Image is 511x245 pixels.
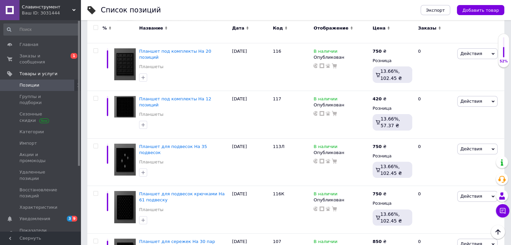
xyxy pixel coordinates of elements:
[19,152,62,164] span: Акции и промокоды
[373,239,382,244] b: 850
[139,159,163,165] a: Планшеты
[414,186,456,234] div: 0
[273,239,281,244] span: 107
[313,25,348,31] span: Отображение
[102,25,107,31] span: %
[19,71,57,77] span: Товары и услуги
[462,8,499,13] span: Добавить товар
[71,53,77,59] span: 1
[373,153,412,159] div: Розница
[380,211,402,224] span: 13.66%, 102.45 ₴
[19,204,57,210] span: Характеристики
[457,5,504,15] button: Добавить товар
[498,59,509,64] div: 52%
[373,49,382,54] b: 750
[414,138,456,186] div: 0
[19,94,62,106] span: Группы и подборки
[19,169,62,181] span: Удаленные позиции
[313,150,369,156] div: Опубликован
[139,111,163,117] a: Планшеты
[313,49,337,56] span: В наличии
[273,96,281,101] span: 117
[373,105,412,111] div: Розница
[373,96,382,101] b: 420
[421,5,450,15] button: Экспорт
[19,53,62,65] span: Заказы и сообщения
[230,138,271,186] div: [DATE]
[19,129,44,135] span: Категории
[101,7,161,14] div: Список позиций
[22,10,81,16] div: Ваш ID: 3031444
[230,186,271,234] div: [DATE]
[313,54,369,60] div: Опубликован
[381,116,400,128] span: 13.66%, 57.37 ₴
[313,191,337,198] span: В наличии
[373,96,386,102] div: ₴
[19,228,62,240] span: Показатели работы компании
[19,140,37,146] span: Импорт
[230,91,271,138] div: [DATE]
[19,187,62,199] span: Восстановление позиций
[313,144,337,151] span: В наличии
[373,200,412,206] div: Розница
[380,68,402,81] span: 13.66%, 102.45 ₴
[426,8,445,13] span: Экспорт
[22,4,72,10] span: Славинструмент
[460,99,482,104] span: Действия
[139,25,163,31] span: Название
[380,164,402,176] span: 13.66%, 102.45 ₴
[139,49,211,60] a: Планшет под комплекты На 20 позиций
[373,48,386,54] div: ₴
[19,82,39,88] span: Позиции
[19,216,50,222] span: Уведомления
[3,23,79,36] input: Поиск
[114,191,136,223] img: Планшет для подвесок крючками На 61 подвеску
[67,216,72,222] span: 3
[114,96,136,117] img: Планшет под комплекты На 12 позиций
[460,194,482,199] span: Действия
[139,239,215,244] a: Планшет для сережек На 30 пар
[313,102,369,108] div: Опубликован
[139,207,163,213] a: Планшеты
[72,216,77,222] span: 9
[114,48,136,80] img: Планшет под комплекты На 20 позиций
[19,111,62,123] span: Сезонные скидки
[19,42,38,48] span: Главная
[491,225,505,239] button: Наверх
[373,144,386,150] div: ₴
[273,191,284,196] span: 116К
[414,91,456,138] div: 0
[496,204,509,217] button: Чат с покупателем
[373,191,386,197] div: ₴
[114,144,136,176] img: Планшет для подвесок На 35 подвесок
[273,144,285,149] span: 113Л
[373,58,412,64] div: Розница
[373,144,382,149] b: 750
[460,146,482,151] span: Действия
[273,49,281,54] span: 116
[139,144,207,155] a: Планшет для подвесок На 35 подвесок
[373,239,386,245] div: ₴
[313,96,337,103] span: В наличии
[460,51,482,56] span: Действия
[232,25,245,31] span: Дата
[414,43,456,91] div: 0
[139,191,224,202] a: Планшет для подвесок крючками На 61 подвеску
[313,197,369,203] div: Опубликован
[418,25,436,31] span: Заказы
[373,25,386,31] span: Цена
[273,25,283,31] span: Код
[139,64,163,70] a: Планшеты
[373,191,382,196] b: 750
[139,96,211,107] a: Планшет под комплекты На 12 позиций
[230,43,271,91] div: [DATE]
